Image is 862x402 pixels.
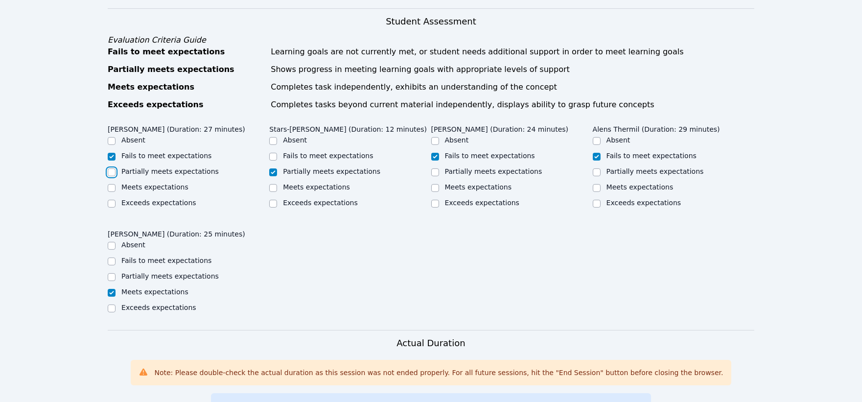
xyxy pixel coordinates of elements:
label: Meets expectations [445,183,512,191]
legend: Alens Thermil (Duration: 29 minutes) [593,120,720,135]
label: Exceeds expectations [606,199,681,207]
label: Partially meets expectations [121,272,219,280]
label: Absent [121,241,145,249]
label: Partially meets expectations [121,167,219,175]
label: Exceeds expectations [121,199,196,207]
label: Fails to meet expectations [121,152,211,160]
div: Meets expectations [108,81,265,93]
label: Meets expectations [283,183,350,191]
label: Partially meets expectations [283,167,380,175]
div: Evaluation Criteria Guide [108,34,754,46]
div: Exceeds expectations [108,99,265,111]
label: Exceeds expectations [283,199,357,207]
legend: Stars-[PERSON_NAME] (Duration: 12 minutes) [269,120,427,135]
div: Completes tasks beyond current material independently, displays ability to grasp future concepts [271,99,754,111]
label: Meets expectations [121,183,188,191]
label: Exceeds expectations [445,199,519,207]
label: Partially meets expectations [606,167,704,175]
div: Learning goals are not currently met, or student needs additional support in order to meet learni... [271,46,754,58]
legend: [PERSON_NAME] (Duration: 27 minutes) [108,120,245,135]
label: Fails to meet expectations [445,152,535,160]
label: Meets expectations [606,183,674,191]
div: Note: Please double-check the actual duration as this session was not ended properly. For all fut... [154,368,723,378]
label: Absent [606,136,630,144]
h3: Actual Duration [396,336,465,350]
div: Shows progress in meeting learning goals with appropriate levels of support [271,64,754,75]
h3: Student Assessment [108,15,754,28]
label: Absent [121,136,145,144]
label: Fails to meet expectations [283,152,373,160]
legend: [PERSON_NAME] (Duration: 24 minutes) [431,120,569,135]
label: Fails to meet expectations [606,152,697,160]
legend: [PERSON_NAME] (Duration: 25 minutes) [108,225,245,240]
label: Meets expectations [121,288,188,296]
label: Exceeds expectations [121,304,196,311]
div: Partially meets expectations [108,64,265,75]
label: Absent [445,136,469,144]
label: Partially meets expectations [445,167,542,175]
div: Completes task independently, exhibits an understanding of the concept [271,81,754,93]
label: Absent [283,136,307,144]
div: Fails to meet expectations [108,46,265,58]
label: Fails to meet expectations [121,257,211,264]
